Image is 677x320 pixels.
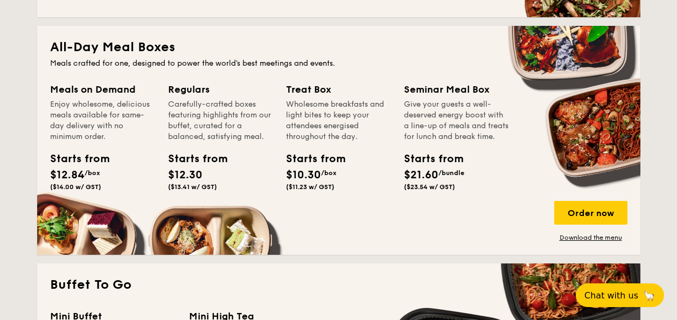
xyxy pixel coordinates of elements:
div: Order now [554,201,627,225]
div: Give your guests a well-deserved energy boost with a line-up of meals and treats for lunch and br... [404,99,509,142]
span: ($23.54 w/ GST) [404,183,455,191]
div: Meals crafted for one, designed to power the world's best meetings and events. [50,58,627,69]
div: Meals on Demand [50,82,155,97]
span: /box [85,169,100,177]
span: Chat with us [584,290,638,301]
div: Enjoy wholesome, delicious meals available for same-day delivery with no minimum order. [50,99,155,142]
div: Regulars [168,82,273,97]
h2: All-Day Meal Boxes [50,39,627,56]
div: Starts from [168,151,217,167]
span: 🦙 [643,289,655,302]
span: $10.30 [286,169,321,182]
a: Download the menu [554,233,627,242]
span: /box [321,169,337,177]
div: Starts from [50,151,99,167]
h2: Buffet To Go [50,276,627,294]
span: ($14.00 w/ GST) [50,183,101,191]
span: /bundle [438,169,464,177]
div: Carefully-crafted boxes featuring highlights from our buffet, curated for a balanced, satisfying ... [168,99,273,142]
span: ($11.23 w/ GST) [286,183,334,191]
button: Chat with us🦙 [576,283,664,307]
span: $12.84 [50,169,85,182]
span: $21.60 [404,169,438,182]
div: Starts from [404,151,452,167]
span: $12.30 [168,169,203,182]
div: Seminar Meal Box [404,82,509,97]
div: Treat Box [286,82,391,97]
div: Wholesome breakfasts and light bites to keep your attendees energised throughout the day. [286,99,391,142]
span: ($13.41 w/ GST) [168,183,217,191]
div: Starts from [286,151,334,167]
